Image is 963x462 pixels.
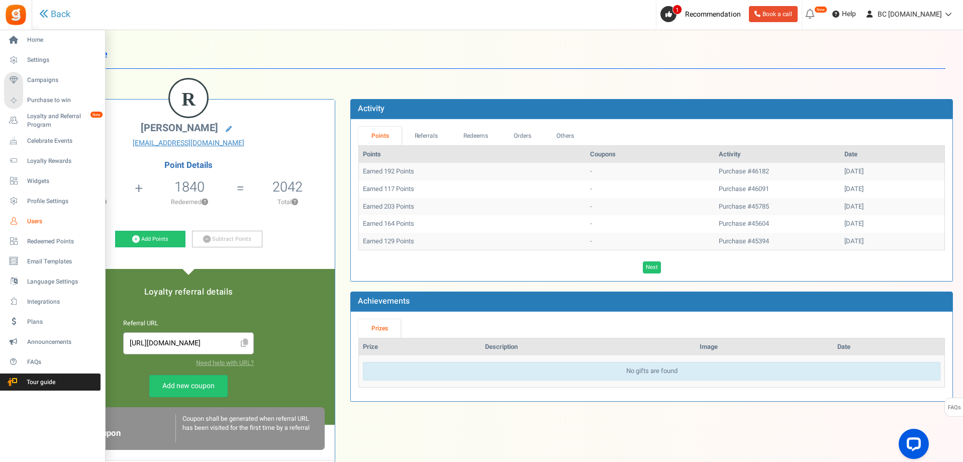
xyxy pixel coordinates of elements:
div: [DATE] [844,167,940,176]
td: Earned 203 Points [359,198,586,216]
div: Coupon shall be generated when referral URL has been visited for the first time by a referral [175,414,318,443]
span: Settings [27,56,98,64]
a: [EMAIL_ADDRESS][DOMAIN_NAME] [50,138,327,148]
td: - [586,198,715,216]
img: Gratisfaction [5,4,27,26]
div: [DATE] [844,184,940,194]
a: Users [4,213,101,230]
td: - [586,163,715,180]
span: Loyalty Rewards [27,157,98,165]
a: Email Templates [4,253,101,270]
h1: User Profile [49,40,945,69]
span: Integrations [27,298,98,306]
a: Language Settings [4,273,101,290]
span: Home [27,36,98,44]
b: Achievements [358,295,410,307]
td: Earned 129 Points [359,233,586,250]
span: Loyalty and Referral Program [27,112,101,129]
a: Announcements [4,333,101,350]
span: Profile Settings [27,197,98,206]
a: Next [643,261,661,273]
td: - [586,180,715,198]
span: Recommendation [685,9,741,20]
a: Loyalty Rewards [4,152,101,169]
span: [PERSON_NAME] [141,121,218,135]
span: Plans [27,318,98,326]
a: Subtract Points [192,231,262,248]
h5: 1840 [174,179,205,195]
span: Campaigns [27,76,98,84]
span: Announcements [27,338,98,346]
b: Activity [358,103,384,115]
h5: 2042 [272,179,303,195]
span: 1 [672,5,682,15]
a: Loyalty and Referral Program New [4,112,101,129]
span: Tour guide [5,378,75,387]
a: Redeemed Points [4,233,101,250]
td: Purchase #46182 [715,163,840,180]
a: Add Points [115,231,185,248]
a: Campaigns [4,72,101,89]
a: Add new coupon [149,375,228,397]
td: Earned 192 Points [359,163,586,180]
em: New [90,111,103,118]
th: Date [833,338,944,356]
a: Referrals [402,127,451,145]
h6: Loyalty Referral Coupon [59,419,175,438]
th: Date [840,146,944,163]
div: [DATE] [844,237,940,246]
span: Click to Copy [236,335,252,352]
a: Help [828,6,860,22]
em: New [814,6,827,13]
th: Coupons [586,146,715,163]
td: Earned 164 Points [359,215,586,233]
a: 1 Recommendation [660,6,745,22]
span: Users [27,217,98,226]
h6: Referral URL [123,320,254,327]
span: Celebrate Events [27,137,98,145]
h4: Point Details [42,161,335,170]
a: Points [358,127,402,145]
a: Redeems [451,127,501,145]
figcaption: R [170,79,207,119]
a: Need help with URL? [196,358,254,367]
td: Purchase #46091 [715,180,840,198]
span: Purchase to win [27,96,98,105]
p: Total [245,198,330,207]
div: [DATE] [844,219,940,229]
td: Purchase #45394 [715,233,840,250]
span: Redeemed Points [27,237,98,246]
th: Points [359,146,586,163]
td: - [586,233,715,250]
a: Book a call [749,6,798,22]
span: BC [DOMAIN_NAME] [878,9,942,20]
a: FAQs [4,353,101,371]
a: Integrations [4,293,101,310]
a: Widgets [4,172,101,190]
button: ? [202,199,208,206]
th: Image [696,338,833,356]
button: ? [292,199,298,206]
h5: Loyalty referral details [52,288,325,297]
a: Home [4,32,101,49]
p: Redeemed [144,198,235,207]
span: Help [839,9,856,19]
span: FAQs [27,358,98,366]
div: [DATE] [844,202,940,212]
span: Widgets [27,177,98,186]
td: Earned 117 Points [359,180,586,198]
span: Email Templates [27,257,98,266]
a: Celebrate Events [4,132,101,149]
a: Profile Settings [4,193,101,210]
th: Description [481,338,696,356]
th: Activity [715,146,840,163]
td: Purchase #45604 [715,215,840,233]
th: Prize [359,338,480,356]
a: Orders [501,127,544,145]
a: Others [544,127,587,145]
div: No gifts are found [363,362,940,381]
a: Purchase to win [4,92,101,109]
a: Prizes [358,319,401,338]
a: Settings [4,52,101,69]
